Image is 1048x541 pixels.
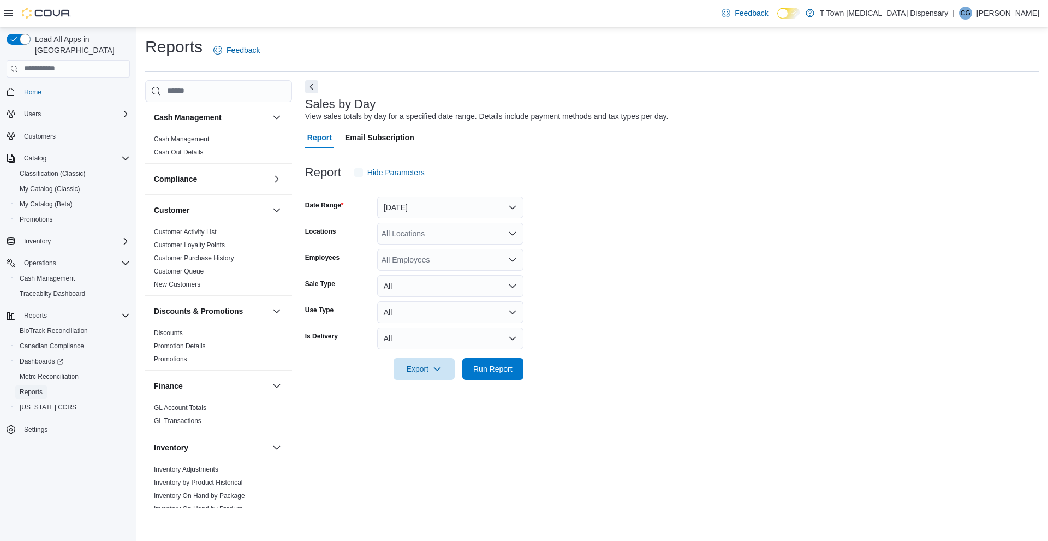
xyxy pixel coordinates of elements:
[15,182,85,195] a: My Catalog (Classic)
[11,181,134,197] button: My Catalog (Classic)
[154,174,268,185] button: Compliance
[270,305,283,318] button: Discounts & Promotions
[7,80,130,466] nav: Complex example
[305,80,318,93] button: Next
[154,148,204,157] span: Cash Out Details
[350,162,429,183] button: Hide Parameters
[508,255,517,264] button: Open list of options
[154,355,187,363] a: Promotions
[15,340,130,353] span: Canadian Compliance
[15,198,77,211] a: My Catalog (Beta)
[377,197,523,218] button: [DATE]
[2,84,134,100] button: Home
[11,400,134,415] button: [US_STATE] CCRS
[154,112,222,123] h3: Cash Management
[154,417,201,425] a: GL Transactions
[15,401,130,414] span: Washington CCRS
[145,326,292,370] div: Discounts & Promotions
[345,127,414,148] span: Email Subscription
[20,257,130,270] span: Operations
[15,213,130,226] span: Promotions
[154,306,268,317] button: Discounts & Promotions
[24,110,41,118] span: Users
[24,237,51,246] span: Inventory
[20,235,130,248] span: Inventory
[15,198,130,211] span: My Catalog (Beta)
[20,85,130,99] span: Home
[20,108,130,121] span: Users
[145,36,203,58] h1: Reports
[462,358,523,380] button: Run Report
[154,381,268,391] button: Finance
[270,173,283,186] button: Compliance
[154,466,218,473] a: Inventory Adjustments
[305,253,340,262] label: Employees
[377,275,523,297] button: All
[305,111,669,122] div: View sales totals by day for a specified date range. Details include payment methods and tax type...
[154,135,209,144] span: Cash Management
[20,309,51,322] button: Reports
[20,185,80,193] span: My Catalog (Classic)
[24,425,47,434] span: Settings
[154,404,206,412] a: GL Account Totals
[777,8,800,19] input: Dark Mode
[154,112,268,123] button: Cash Management
[15,287,130,300] span: Traceabilty Dashboard
[508,229,517,238] button: Open list of options
[305,280,335,288] label: Sale Type
[11,338,134,354] button: Canadian Compliance
[154,442,268,453] button: Inventory
[20,388,43,396] span: Reports
[154,342,206,350] a: Promotion Details
[367,167,425,178] span: Hide Parameters
[154,329,183,337] span: Discounts
[11,354,134,369] a: Dashboards
[20,108,45,121] button: Users
[11,271,134,286] button: Cash Management
[154,479,243,486] a: Inventory by Product Historical
[15,340,88,353] a: Canadian Compliance
[307,127,332,148] span: Report
[154,241,225,249] a: Customer Loyalty Points
[15,324,92,337] a: BioTrack Reconciliation
[20,372,79,381] span: Metrc Reconciliation
[20,129,130,143] span: Customers
[20,215,53,224] span: Promotions
[15,167,90,180] a: Classification (Classic)
[976,7,1039,20] p: [PERSON_NAME]
[20,357,63,366] span: Dashboards
[15,355,130,368] span: Dashboards
[154,492,245,500] a: Inventory On Hand by Package
[952,7,955,20] p: |
[270,111,283,124] button: Cash Management
[24,88,41,97] span: Home
[154,228,217,236] a: Customer Activity List
[15,167,130,180] span: Classification (Classic)
[154,442,188,453] h3: Inventory
[2,106,134,122] button: Users
[20,342,84,350] span: Canadian Compliance
[20,257,61,270] button: Operations
[20,403,76,412] span: [US_STATE] CCRS
[15,401,81,414] a: [US_STATE] CCRS
[154,148,204,156] a: Cash Out Details
[154,465,218,474] span: Inventory Adjustments
[777,19,778,20] span: Dark Mode
[400,358,448,380] span: Export
[20,274,75,283] span: Cash Management
[145,225,292,295] div: Customer
[20,289,85,298] span: Traceabilty Dashboard
[11,212,134,227] button: Promotions
[154,403,206,412] span: GL Account Totals
[15,272,130,285] span: Cash Management
[24,259,56,267] span: Operations
[15,355,68,368] a: Dashboards
[11,286,134,301] button: Traceabilty Dashboard
[31,34,130,56] span: Load All Apps in [GEOGRAPHIC_DATA]
[11,166,134,181] button: Classification (Classic)
[270,441,283,454] button: Inventory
